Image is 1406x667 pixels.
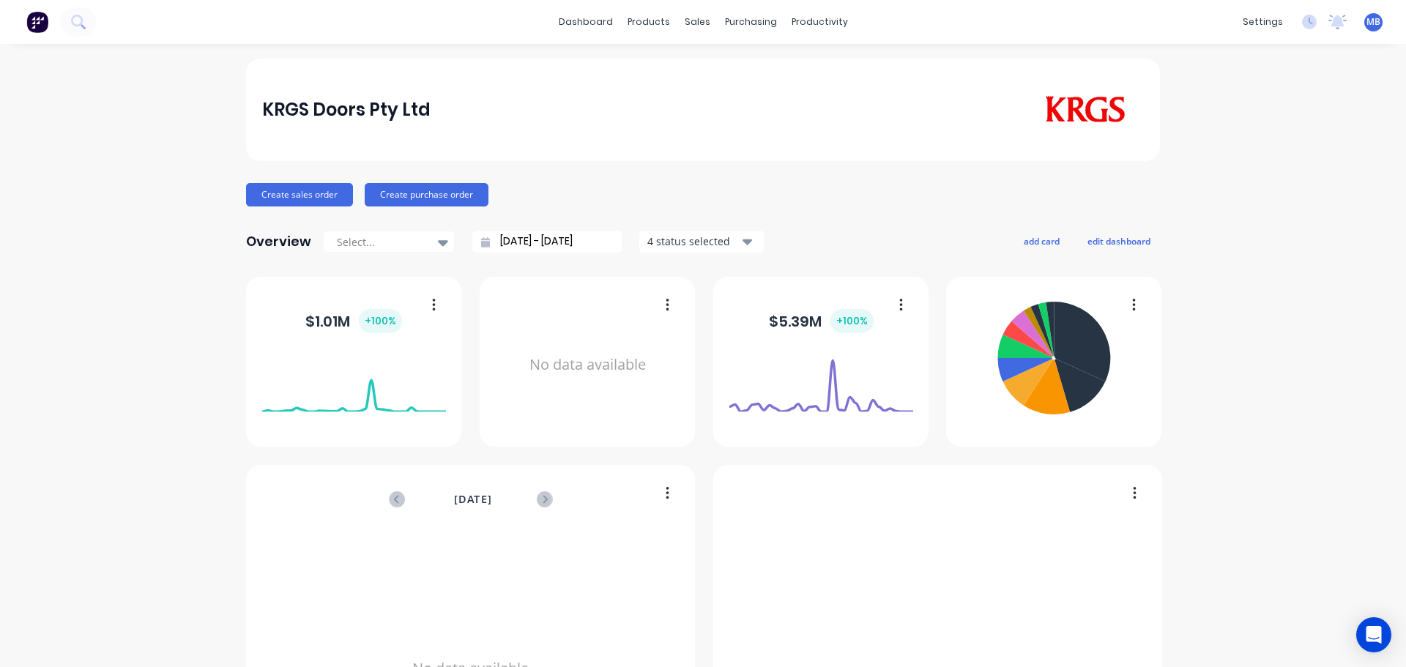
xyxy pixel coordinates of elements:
div: productivity [784,11,855,33]
div: purchasing [718,11,784,33]
span: [DATE] [454,491,492,507]
div: + 100 % [830,309,874,333]
img: KRGS Doors Pty Ltd [1041,96,1128,124]
button: Create sales order [246,183,353,206]
div: $ 5.39M [769,309,874,333]
div: 4 status selected [647,234,740,249]
button: Create purchase order [365,183,488,206]
div: Overview [246,227,311,256]
div: + 100 % [359,309,402,333]
div: settings [1235,11,1290,33]
div: products [620,11,677,33]
a: dashboard [551,11,620,33]
button: 4 status selected [639,231,764,253]
div: $ 1.01M [305,309,402,333]
button: edit dashboard [1078,231,1160,250]
img: Factory [26,11,48,33]
button: add card [1014,231,1069,250]
div: No data available [496,296,680,434]
div: sales [677,11,718,33]
div: Open Intercom Messenger [1356,617,1391,652]
div: KRGS Doors Pty Ltd [262,95,431,124]
span: MB [1366,15,1380,29]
